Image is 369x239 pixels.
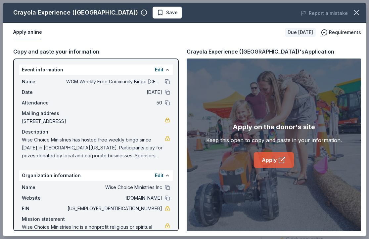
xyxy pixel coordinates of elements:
[19,170,173,181] div: Organization information
[22,183,66,191] span: Name
[22,109,170,117] div: Mailing address
[329,28,361,36] span: Requirements
[206,136,342,144] div: Keep this open to copy and paste in your information.
[155,172,163,179] button: Edit
[22,215,170,223] div: Mission statement
[13,7,138,18] div: Crayola Experience ([GEOGRAPHIC_DATA])
[13,47,179,56] div: Copy and paste your information:
[66,78,162,86] span: WCM Weekly Free Community Bingo [GEOGRAPHIC_DATA] [US_STATE]
[19,64,173,75] div: Event information
[66,99,162,107] span: 50
[155,66,163,74] button: Edit
[22,117,165,125] span: [STREET_ADDRESS]
[22,205,66,213] span: EIN
[22,194,66,202] span: Website
[22,128,170,136] div: Description
[66,183,162,191] span: Wise Choice Ministries Inc
[153,7,182,19] button: Save
[321,28,361,36] button: Requirements
[166,9,178,17] span: Save
[301,9,348,17] button: Report a mistake
[233,122,315,132] div: Apply on the donor's site
[22,136,165,160] span: Wise Choice Ministries has hosted free weekly bingo since [DATE] in [GEOGRAPHIC_DATA][US_STATE]. ...
[22,78,66,86] span: Name
[66,88,162,96] span: [DATE]
[13,25,42,39] button: Apply online
[66,205,162,213] span: [US_EMPLOYER_IDENTIFICATION_NUMBER]
[22,99,66,107] span: Attendance
[285,28,316,37] div: Due [DATE]
[22,88,66,96] span: Date
[66,194,162,202] span: [DOMAIN_NAME]
[187,47,334,56] div: Crayola Experience ([GEOGRAPHIC_DATA])'s Application
[254,152,294,168] a: Apply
